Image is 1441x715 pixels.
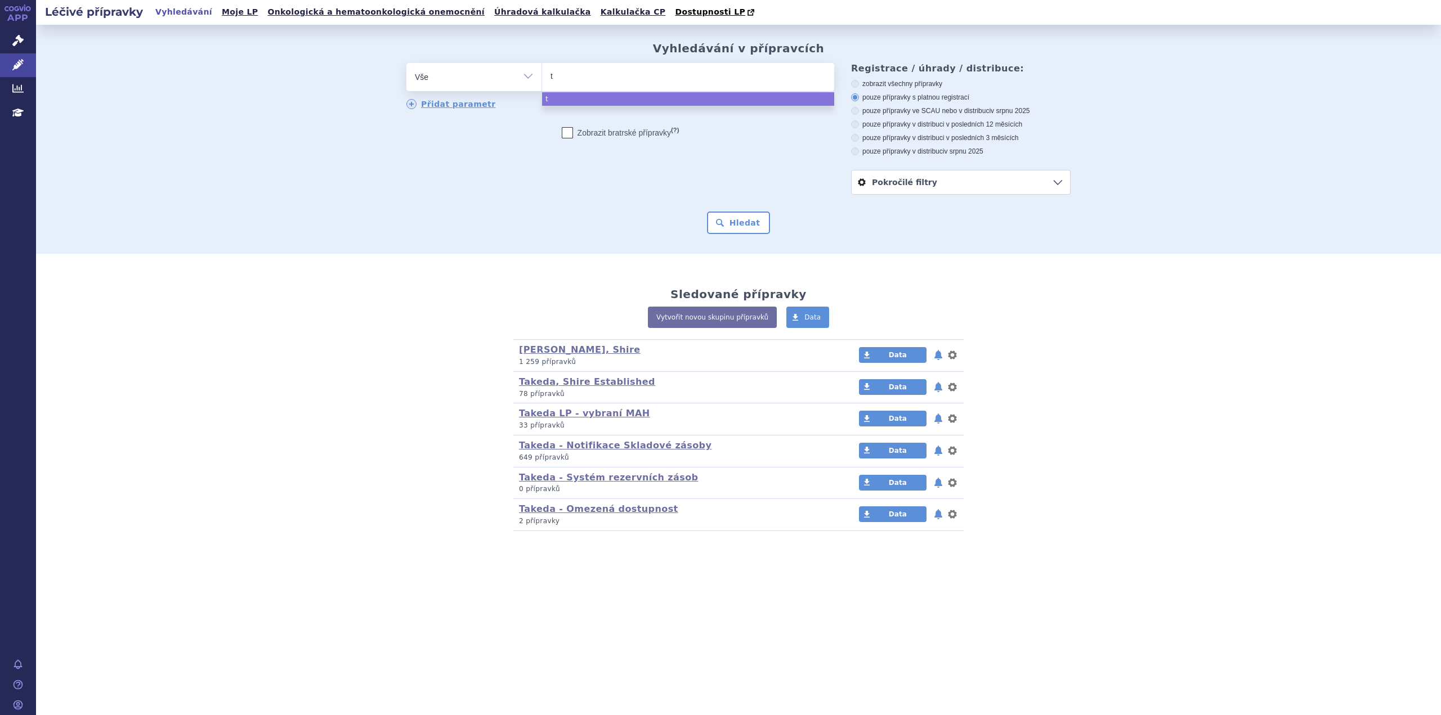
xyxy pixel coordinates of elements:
[851,93,1071,102] label: pouze přípravky s platnou registrací
[675,7,745,16] span: Dostupnosti LP
[947,444,958,457] button: nastavení
[851,79,1071,88] label: zobrazit všechny přípravky
[648,307,777,328] a: Vytvořit novou skupinu přípravků
[519,421,565,429] span: 33 přípravků
[933,444,944,457] button: notifikace
[889,479,907,487] span: Data
[152,5,216,20] a: Vyhledávání
[36,4,152,20] h2: Léčivé přípravky
[933,348,944,362] button: notifikace
[947,476,958,489] button: nastavení
[947,412,958,425] button: nastavení
[947,507,958,521] button: nastavení
[933,412,944,425] button: notifikace
[851,63,1071,74] h3: Registrace / úhrady / distribuce:
[519,472,698,483] a: Takeda - Systém rezervních zásob
[852,170,1070,194] a: Pokročilé filtry
[859,443,927,458] a: Data
[859,475,927,491] a: Data
[889,383,907,391] span: Data
[519,440,711,451] a: Takeda - Notifikace Skladové zásoby
[947,348,958,362] button: nastavení
[672,5,760,20] a: Dostupnosti LP
[562,127,679,138] label: Zobrazit bratrské přípravky
[933,507,944,521] button: notifikace
[851,120,1071,129] label: pouze přípravky v distribuci v posledních 12 měsících
[889,351,907,359] span: Data
[406,99,496,109] a: Přidat parametr
[218,5,261,20] a: Moje LP
[889,447,907,455] span: Data
[889,510,907,518] span: Data
[804,313,821,321] span: Data
[786,307,829,328] a: Data
[519,503,678,514] a: Takeda - Omezená dostupnost
[889,415,907,422] span: Data
[491,5,594,20] a: Úhradová kalkulačka
[519,376,655,387] a: Takeda, Shire Established
[707,212,771,234] button: Hledat
[653,42,825,55] h2: Vyhledávání v přípravcích
[859,347,927,363] a: Data
[542,92,834,106] li: t
[519,344,641,355] a: [PERSON_NAME], Shire
[264,5,488,20] a: Onkologická a hematoonkologická onemocnění
[671,127,679,134] abbr: (?)
[597,5,669,20] a: Kalkulačka CP
[947,380,958,394] button: nastavení
[519,453,569,461] span: 649 přípravků
[933,380,944,394] button: notifikace
[851,106,1071,115] label: pouze přípravky ve SCAU nebo v distribuci
[859,379,927,395] a: Data
[859,411,927,426] a: Data
[933,476,944,489] button: notifikace
[519,390,565,398] span: 78 přípravků
[519,358,576,366] span: 1 259 přípravků
[991,107,1030,115] span: v srpnu 2025
[519,485,560,493] span: 0 přípravků
[859,506,927,522] a: Data
[670,287,807,301] h2: Sledované přípravky
[851,133,1071,142] label: pouze přípravky v distribuci v posledních 3 měsících
[851,147,1071,156] label: pouze přípravky v distribuci
[519,408,650,419] a: Takeda LP - vybraní MAH
[519,517,560,525] span: 2 přípravky
[944,147,983,155] span: v srpnu 2025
